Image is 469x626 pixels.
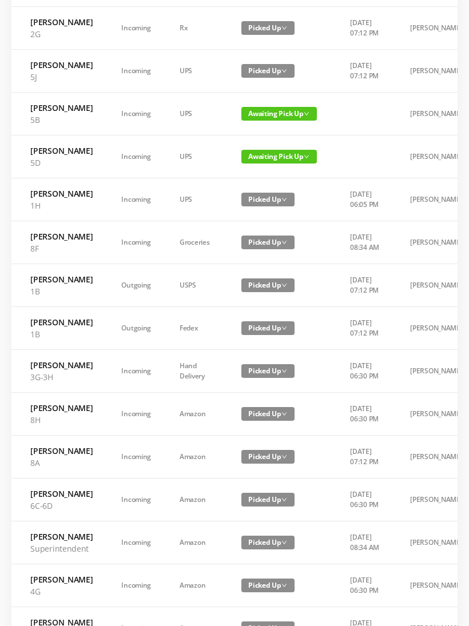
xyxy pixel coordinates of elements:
[107,564,165,607] td: Incoming
[165,178,227,221] td: UPS
[241,278,295,292] span: Picked Up
[30,242,93,254] p: 8F
[30,414,93,426] p: 8H
[30,230,93,242] h6: [PERSON_NAME]
[241,21,295,35] span: Picked Up
[30,457,93,469] p: 8A
[336,479,396,521] td: [DATE] 06:30 PM
[30,445,93,457] h6: [PERSON_NAME]
[30,28,93,40] p: 2G
[107,479,165,521] td: Incoming
[336,564,396,607] td: [DATE] 06:30 PM
[241,450,295,464] span: Picked Up
[165,479,227,521] td: Amazon
[165,221,227,264] td: Groceries
[281,197,287,202] i: icon: down
[30,543,93,555] p: Superintendent
[30,59,93,71] h6: [PERSON_NAME]
[30,371,93,383] p: 3G-3H
[30,114,93,126] p: 5B
[241,150,317,164] span: Awaiting Pick Up
[281,411,287,417] i: icon: down
[30,188,93,200] h6: [PERSON_NAME]
[165,7,227,50] td: Rx
[107,264,165,307] td: Outgoing
[241,321,295,335] span: Picked Up
[336,393,396,436] td: [DATE] 06:30 PM
[165,135,227,178] td: UPS
[241,236,295,249] span: Picked Up
[241,193,295,206] span: Picked Up
[336,221,396,264] td: [DATE] 08:34 AM
[107,521,165,564] td: Incoming
[241,107,317,121] span: Awaiting Pick Up
[165,436,227,479] td: Amazon
[336,350,396,393] td: [DATE] 06:30 PM
[30,500,93,512] p: 6C-6D
[30,71,93,83] p: 5J
[165,307,227,350] td: Fedex
[107,7,165,50] td: Incoming
[107,135,165,178] td: Incoming
[107,307,165,350] td: Outgoing
[281,240,287,245] i: icon: down
[107,178,165,221] td: Incoming
[241,64,295,78] span: Picked Up
[107,436,165,479] td: Incoming
[165,93,227,135] td: UPS
[30,585,93,597] p: 4G
[30,573,93,585] h6: [PERSON_NAME]
[165,350,227,393] td: Hand Delivery
[107,93,165,135] td: Incoming
[30,200,93,212] p: 1H
[336,264,396,307] td: [DATE] 07:12 PM
[107,393,165,436] td: Incoming
[336,436,396,479] td: [DATE] 07:12 PM
[336,178,396,221] td: [DATE] 06:05 PM
[30,145,93,157] h6: [PERSON_NAME]
[30,285,93,297] p: 1B
[165,521,227,564] td: Amazon
[165,393,227,436] td: Amazon
[30,531,93,543] h6: [PERSON_NAME]
[281,368,287,374] i: icon: down
[241,536,295,549] span: Picked Up
[281,497,287,503] i: icon: down
[165,564,227,607] td: Amazon
[241,579,295,592] span: Picked Up
[165,50,227,93] td: UPS
[281,325,287,331] i: icon: down
[304,154,309,160] i: icon: down
[107,50,165,93] td: Incoming
[30,16,93,28] h6: [PERSON_NAME]
[336,7,396,50] td: [DATE] 07:12 PM
[30,488,93,500] h6: [PERSON_NAME]
[30,402,93,414] h6: [PERSON_NAME]
[241,407,295,421] span: Picked Up
[281,583,287,588] i: icon: down
[107,221,165,264] td: Incoming
[30,316,93,328] h6: [PERSON_NAME]
[281,25,287,31] i: icon: down
[281,68,287,74] i: icon: down
[107,350,165,393] td: Incoming
[336,521,396,564] td: [DATE] 08:34 AM
[281,540,287,545] i: icon: down
[304,111,309,117] i: icon: down
[336,307,396,350] td: [DATE] 07:12 PM
[30,102,93,114] h6: [PERSON_NAME]
[30,157,93,169] p: 5D
[30,359,93,371] h6: [PERSON_NAME]
[241,364,295,378] span: Picked Up
[281,282,287,288] i: icon: down
[336,50,396,93] td: [DATE] 07:12 PM
[281,454,287,460] i: icon: down
[30,273,93,285] h6: [PERSON_NAME]
[165,264,227,307] td: USPS
[30,328,93,340] p: 1B
[241,493,295,507] span: Picked Up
